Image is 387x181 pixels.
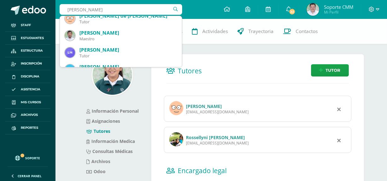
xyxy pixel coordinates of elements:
[79,53,177,59] div: Tutor
[186,109,249,115] div: [EMAIL_ADDRESS][DOMAIN_NAME]
[203,28,228,35] span: Actividades
[65,14,75,24] img: 76b88fcc2ce2c355f72474a97254d604.png
[169,132,183,146] img: profile image
[5,109,50,122] a: Archivos
[324,9,353,15] span: Mi Perfil
[296,28,318,35] span: Contactos
[5,122,50,134] a: Reportes
[5,45,50,58] a: Estructura
[79,64,177,70] div: [PERSON_NAME]
[21,74,39,79] span: Disciplina
[86,148,133,154] a: Consultas Médicas
[169,101,183,115] img: profile image
[8,150,48,165] a: Soporte
[186,134,245,140] a: Rossellyni [PERSON_NAME]
[311,64,349,76] a: Tutor
[21,87,40,92] span: Asistencia
[21,112,38,117] span: Archivos
[86,118,120,124] a: Asignaciones
[21,48,43,53] span: Estructura
[307,3,319,16] img: da9bed96fdbd86ad5b655bd5bd27e0c8.png
[186,140,249,146] div: [EMAIL_ADDRESS][DOMAIN_NAME]
[5,32,50,45] a: Estudiantes
[338,136,341,144] div: Remover
[79,36,177,42] div: Maestro
[65,48,75,58] img: e6f72bae2c9ab249524af4defd1b889b.png
[18,174,42,178] span: Cerrar panel
[21,61,42,66] span: Inscripción
[5,70,50,83] a: Disciplina
[324,4,353,10] span: Soporte CMM
[21,125,38,130] span: Reportes
[5,19,50,32] a: Staff
[178,166,227,175] span: Encargado legal
[188,19,233,44] a: Actividades
[86,108,139,114] a: Información Personal
[79,13,177,19] div: [PERSON_NAME] de [PERSON_NAME]
[79,19,177,25] div: Tutor
[21,100,41,105] span: Mis cursos
[5,83,50,96] a: Asistencia
[326,65,341,76] span: Tutor
[5,57,50,70] a: Inscripción
[86,158,110,164] a: Archivos
[289,8,296,15] span: 22
[60,4,182,15] input: Busca un usuario...
[86,128,110,134] a: Tutores
[178,66,202,75] span: Tutores
[86,168,106,174] a: Odoo
[21,36,44,41] span: Estudiantes
[65,31,75,41] img: c6d976ce9e32bebbd84997966a8f6922.png
[26,156,40,160] span: Soporte
[186,103,222,109] a: [PERSON_NAME]
[279,19,323,44] a: Contactos
[233,19,279,44] a: Trayectoria
[79,47,177,53] div: [PERSON_NAME]
[338,105,341,113] div: Remover
[79,30,177,36] div: [PERSON_NAME]
[5,96,50,109] a: Mis cursos
[86,138,135,144] a: Información Medica
[21,23,31,28] span: Staff
[93,55,132,95] img: 26973a04da576be459abd936fed09a14.png
[65,65,75,75] img: 4857ff9de735a992ad592d25ca847cb2.png
[249,28,274,35] span: Trayectoria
